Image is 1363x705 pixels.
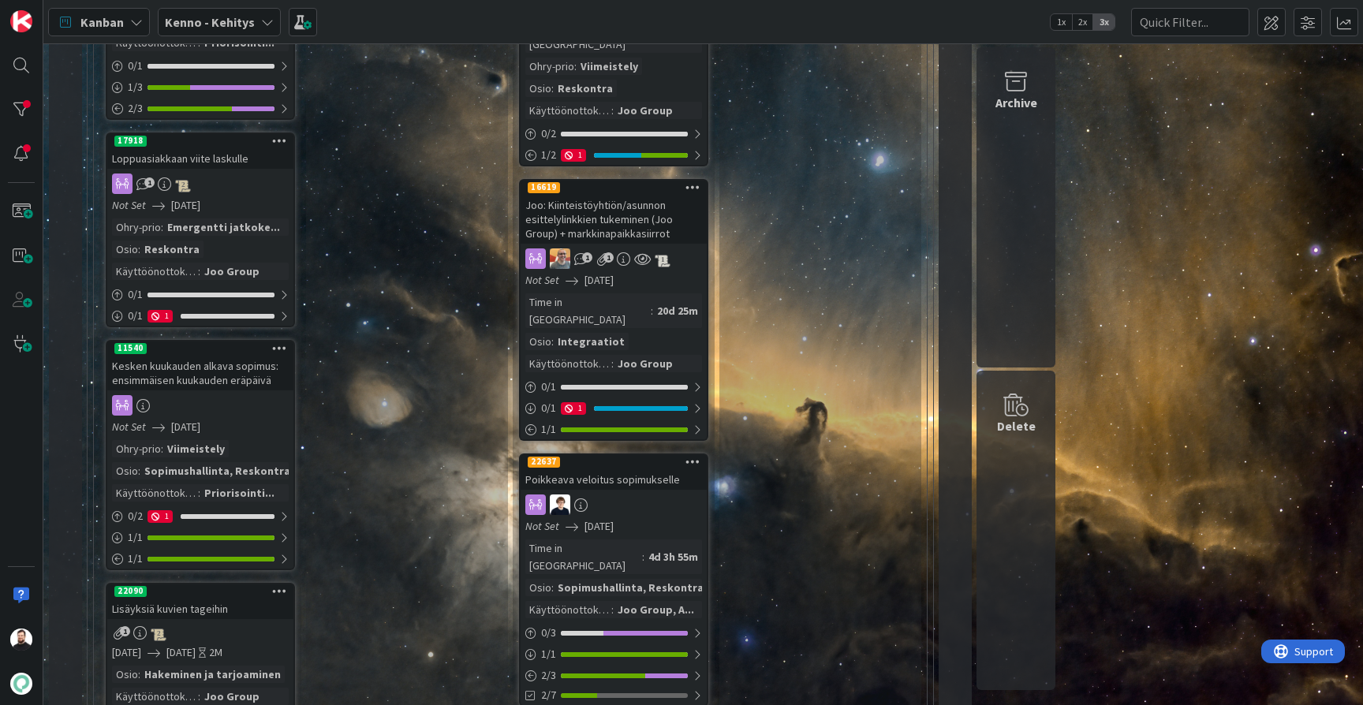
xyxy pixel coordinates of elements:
[107,134,293,169] div: 17918Loppuasiakkaan viite laskulle
[107,599,293,619] div: Lisäyksiä kuvien tageihin
[528,457,560,468] div: 22637
[148,310,173,323] div: 1
[551,579,554,596] span: :
[10,629,32,651] img: TK
[209,644,222,661] div: 2M
[561,402,586,415] div: 1
[112,198,146,212] i: Not Set
[584,518,614,535] span: [DATE]
[521,455,707,490] div: 22637Poikkeava veloitus sopimukselle
[603,252,614,263] span: 1
[112,644,141,661] span: [DATE]
[577,58,642,75] div: Viimeistely
[107,549,293,569] div: 1/1
[128,58,143,74] span: 0 / 1
[106,132,295,327] a: 17918Loppuasiakkaan viite laskulleNot Set[DATE]Ohry-prio:Emergentti jatkoke...Osio:ReskontraKäytt...
[112,263,198,280] div: Käyttöönottokriittisyys
[107,341,293,356] div: 11540
[541,400,556,416] span: 0 / 1
[525,273,559,287] i: Not Set
[551,333,554,350] span: :
[165,14,255,30] b: Kenno - Kehitys
[554,80,617,97] div: Reskontra
[112,420,146,434] i: Not Set
[521,181,707,195] div: 16619
[519,179,708,441] a: 16619Joo: Kiinteistöyhtiön/asunnon esittelylinkkien tukeminen (Joo Group) + markkinapaikkasiirrot...
[525,579,551,596] div: Osio
[554,579,708,596] div: Sopimushallinta, Reskontra
[138,666,140,683] span: :
[138,241,140,258] span: :
[163,218,284,236] div: Emergentti jatkoke...
[611,102,614,119] span: :
[107,134,293,148] div: 17918
[33,2,72,21] span: Support
[171,419,200,435] span: [DATE]
[128,550,143,567] span: 1 / 1
[611,355,614,372] span: :
[521,124,707,144] div: 0/2
[140,241,204,258] div: Reskontra
[112,440,161,457] div: Ohry-prio
[525,80,551,97] div: Osio
[128,286,143,303] span: 0 / 1
[574,58,577,75] span: :
[521,469,707,490] div: Poikkeava veloitus sopimukselle
[521,666,707,685] div: 2/3
[525,58,574,75] div: Ohry-prio
[995,93,1037,112] div: Archive
[140,666,285,683] div: Hakeminen ja tarjoaminen
[107,56,293,76] div: 0/1
[112,688,198,705] div: Käyttöönottokriittisyys
[107,99,293,118] div: 2/3
[80,13,124,32] span: Kanban
[582,252,592,263] span: 1
[112,241,138,258] div: Osio
[584,272,614,289] span: [DATE]
[551,80,554,97] span: :
[653,302,702,319] div: 20d 25m
[614,102,677,119] div: Joo Group
[541,646,556,662] span: 1 / 1
[106,340,295,570] a: 11540Kesken kuukauden alkava sopimus: ensimmäisen kuukauden eräpäiväNot Set[DATE]Ohry-prio:Viimei...
[200,263,263,280] div: Joo Group
[128,529,143,546] span: 1 / 1
[614,355,677,372] div: Joo Group
[144,177,155,188] span: 1
[1051,14,1072,30] span: 1x
[128,100,143,117] span: 2 / 3
[541,125,556,142] span: 0 / 2
[644,548,702,565] div: 4d 3h 55m
[107,77,293,97] div: 1/3
[120,626,130,636] span: 1
[161,440,163,457] span: :
[114,136,147,147] div: 17918
[107,341,293,390] div: 11540Kesken kuukauden alkava sopimus: ensimmäisen kuukauden eräpäivä
[107,306,293,326] div: 0/11
[138,462,140,479] span: :
[651,302,653,319] span: :
[114,343,147,354] div: 11540
[550,494,570,515] img: MT
[541,667,556,684] span: 2 / 3
[1072,14,1093,30] span: 2x
[112,484,198,502] div: Käyttöönottokriittisyys
[107,584,293,619] div: 22090Lisäyksiä kuvien tageihin
[521,145,707,165] div: 1/21
[521,644,707,664] div: 1/1
[107,528,293,547] div: 1/1
[114,586,147,597] div: 22090
[561,149,586,162] div: 1
[525,355,611,372] div: Käyttöönottokriittisyys
[112,462,138,479] div: Osio
[525,539,642,574] div: Time in [GEOGRAPHIC_DATA]
[525,102,611,119] div: Käyttöönottokriittisyys
[128,308,143,324] span: 0 / 1
[611,601,614,618] span: :
[140,462,294,479] div: Sopimushallinta, Reskontra
[525,333,551,350] div: Osio
[521,455,707,469] div: 22637
[198,263,200,280] span: :
[171,197,200,214] span: [DATE]
[148,510,173,523] div: 1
